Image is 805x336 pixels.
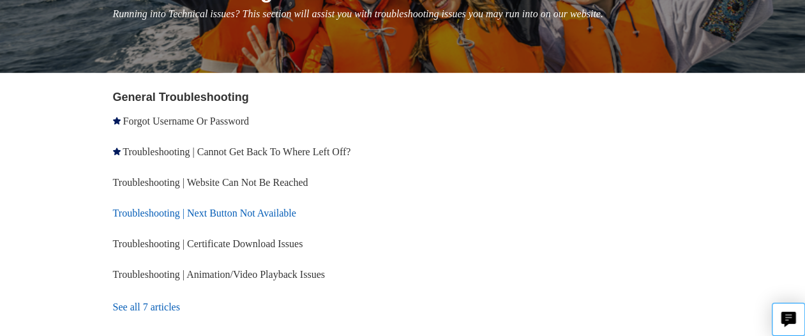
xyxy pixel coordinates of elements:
[113,208,296,218] a: Troubleshooting | Next Button Not Available
[113,117,121,125] svg: Promoted article
[113,238,303,249] a: Troubleshooting | Certificate Download Issues
[113,290,407,325] a: See all 7 articles
[113,269,325,280] a: Troubleshooting | Animation/Video Playback Issues
[113,148,121,155] svg: Promoted article
[772,303,805,336] button: Live chat
[113,177,308,188] a: Troubleshooting | Website Can Not Be Reached
[123,146,350,157] a: Troubleshooting | Cannot Get Back To Where Left Off?
[113,91,249,103] a: General Troubleshooting
[123,116,249,126] a: Forgot Username Or Password
[113,6,765,22] p: Running into Technical issues? This section will assist you with troubleshooting issues you may r...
